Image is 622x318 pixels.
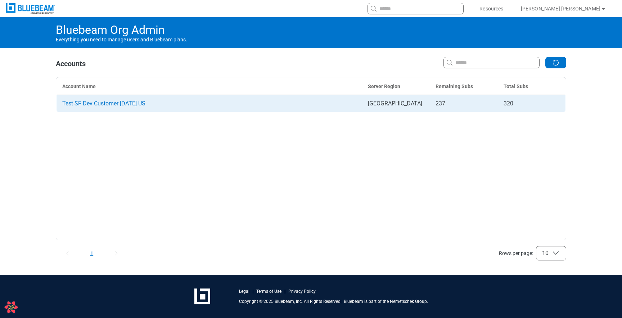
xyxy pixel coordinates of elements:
[288,289,316,294] a: Privacy Policy
[82,247,102,259] button: 1
[56,247,79,259] button: Previous Page
[536,246,566,260] button: Rows per page
[256,289,281,294] a: Terms of Use
[62,83,356,90] div: Account Name
[499,250,533,256] span: Rows per page :
[368,83,424,90] div: Server Region
[56,23,566,37] h1: Bluebeam Org Admin
[56,77,566,112] table: bb-data-table
[239,299,428,304] p: Copyright © 2025 Bluebeam, Inc. All Rights Reserved | Bluebeam is part of the Nemetschek Group.
[4,300,18,314] button: Open React Query Devtools
[512,3,615,14] button: [PERSON_NAME] [PERSON_NAME]
[62,100,145,107] span: Test SF Dev Customer [DATE] US
[56,60,86,71] h1: Accounts
[6,3,55,14] img: Bluebeam, Inc.
[471,3,512,14] button: Resources
[542,250,549,257] span: 10
[239,289,316,294] div: | |
[50,17,572,48] div: Everything you need to manage users and Bluebeam plans.
[239,289,249,294] a: Legal
[430,95,498,112] td: 237
[362,95,430,112] td: [GEOGRAPHIC_DATA]
[498,95,566,112] td: 320
[105,247,128,259] button: Next Page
